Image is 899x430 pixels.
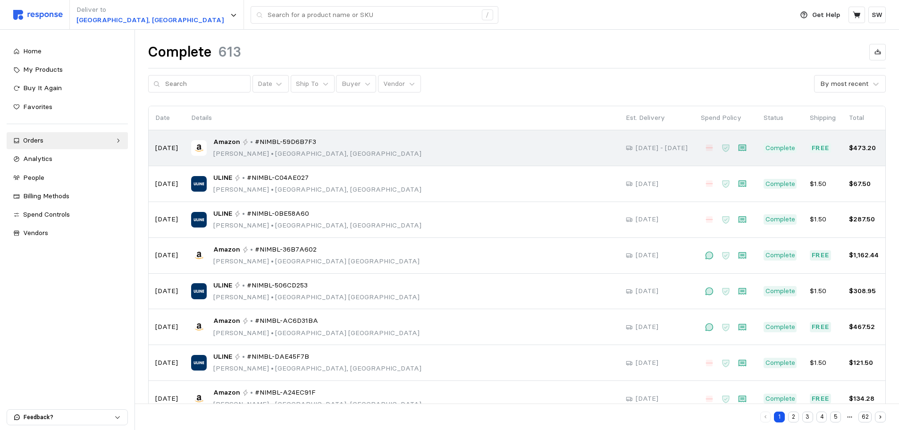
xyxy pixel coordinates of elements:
p: [DATE] [155,322,178,332]
h1: 613 [218,43,241,61]
p: Feedback? [24,413,114,422]
button: Buyer [336,75,376,93]
p: Complete [765,322,795,332]
p: Get Help [812,10,840,20]
p: $287.50 [849,214,879,225]
img: Amazon [191,319,207,335]
p: [GEOGRAPHIC_DATA], [GEOGRAPHIC_DATA] [76,15,224,25]
span: ULINE [213,209,232,219]
p: Free [812,250,830,261]
p: Est. Delivery [626,113,688,123]
img: Amazon [191,391,207,406]
input: Search [165,76,245,93]
p: $134.28 [849,394,879,404]
button: Vendor [378,75,421,93]
p: [DATE] [155,250,178,261]
p: [PERSON_NAME] [GEOGRAPHIC_DATA], [GEOGRAPHIC_DATA] [213,399,421,410]
span: #NIMBL-C04AE027 [247,173,309,183]
span: • [269,149,275,158]
p: SW [872,10,882,20]
p: [PERSON_NAME] [GEOGRAPHIC_DATA] [GEOGRAPHIC_DATA] [213,328,420,338]
p: $308.95 [849,286,879,296]
button: 4 [816,412,827,422]
img: ULINE [191,176,207,192]
p: Total [849,113,879,123]
span: Home [23,47,42,55]
a: My Products [7,61,128,78]
p: [DATE] [155,358,178,368]
span: #NIMBL-A24EC91F [255,388,316,398]
span: • [269,364,275,372]
img: ULINE [191,212,207,228]
span: Buy It Again [23,84,62,92]
a: Vendors [7,225,128,242]
p: [DATE] [636,250,658,261]
p: Complete [765,214,795,225]
button: Feedback? [7,410,127,425]
p: Complete [765,179,795,189]
span: • [269,329,275,337]
span: Amazon [213,388,240,398]
p: • [250,388,253,398]
span: #NIMBL-DAE45F7B [247,352,309,362]
span: ULINE [213,280,232,291]
div: By most recent [820,79,868,89]
span: Spend Controls [23,210,70,219]
span: Amazon [213,316,240,326]
p: [PERSON_NAME] [GEOGRAPHIC_DATA], [GEOGRAPHIC_DATA] [213,220,421,231]
p: $1.50 [810,358,836,368]
a: Billing Methods [7,188,128,205]
button: 1 [774,412,785,422]
a: Home [7,43,128,60]
p: Complete [765,394,795,404]
p: [DATE] [636,358,658,368]
p: • [250,245,253,255]
p: [PERSON_NAME] [GEOGRAPHIC_DATA], [GEOGRAPHIC_DATA] [213,149,421,159]
p: • [242,209,245,219]
p: [DATE] [155,394,178,404]
span: People [23,173,44,182]
p: Ship To [296,79,319,89]
p: Complete [765,143,795,153]
span: Amazon [213,245,240,255]
span: #NIMBL-AC6D31BA [255,316,318,326]
p: Details [191,113,613,123]
p: [PERSON_NAME] [GEOGRAPHIC_DATA], [GEOGRAPHIC_DATA] [213,363,421,374]
img: svg%3e [13,10,63,20]
p: Vendor [383,79,405,89]
h1: Complete [148,43,211,61]
span: Analytics [23,154,52,163]
span: #NIMBL-36B7A602 [255,245,317,255]
p: [DATE] [636,214,658,225]
img: Amazon [191,140,207,156]
p: Buyer [342,79,361,89]
p: Complete [765,250,795,261]
p: [PERSON_NAME] [GEOGRAPHIC_DATA] [GEOGRAPHIC_DATA] [213,256,420,267]
span: #NIMBL-59D6B7F3 [255,137,316,147]
div: Date [258,79,272,89]
p: Complete [765,358,795,368]
p: $67.50 [849,179,879,189]
span: • [269,257,275,265]
p: $467.52 [849,322,879,332]
p: Spend Policy [701,113,750,123]
a: People [7,169,128,186]
span: • [269,221,275,229]
button: 62 [858,412,872,422]
button: Get Help [795,6,846,24]
span: • [269,185,275,194]
p: • [242,352,245,362]
img: ULINE [191,283,207,299]
p: • [242,280,245,291]
img: ULINE [191,355,207,371]
button: 2 [788,412,799,422]
p: [PERSON_NAME] [GEOGRAPHIC_DATA], [GEOGRAPHIC_DATA] [213,185,421,195]
p: [DATE] [636,179,658,189]
div: Orders [23,135,111,146]
p: $1.50 [810,286,836,296]
p: [DATE] [155,143,178,153]
p: Shipping [810,113,836,123]
span: ULINE [213,173,232,183]
p: Free [812,143,830,153]
button: Ship To [291,75,335,93]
